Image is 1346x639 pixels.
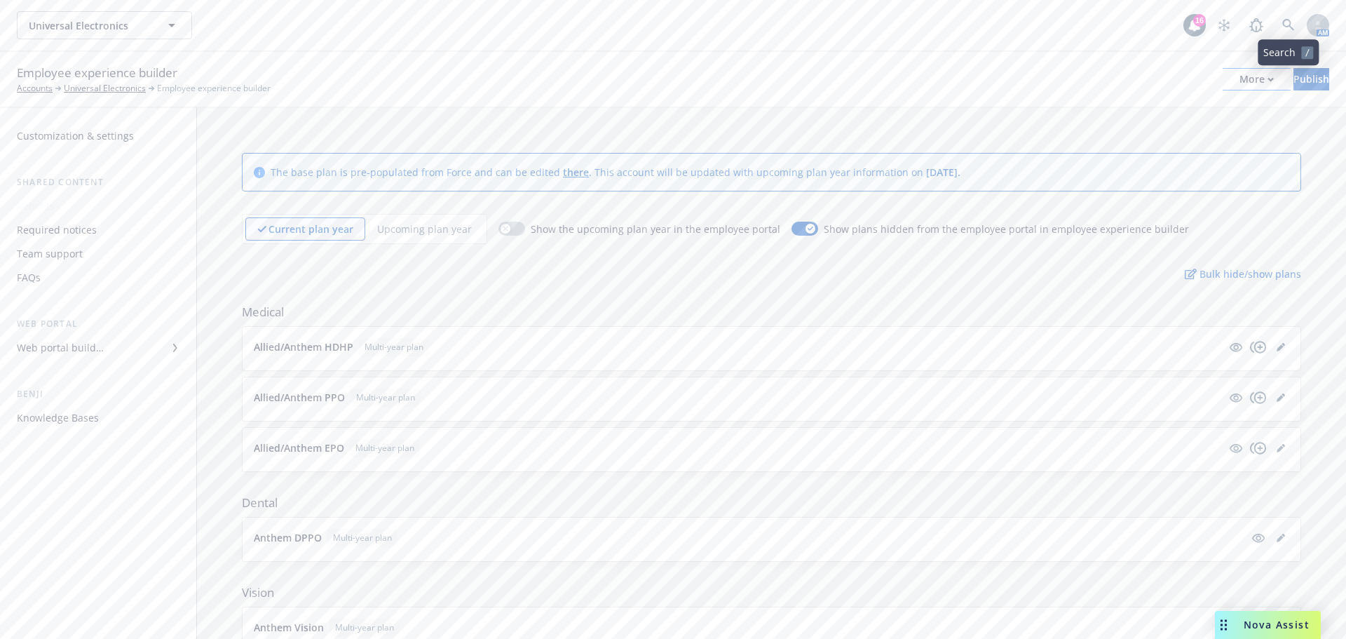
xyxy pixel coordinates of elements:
button: Allied/Anthem PPOMulti-year plan [254,389,1222,407]
span: Show the upcoming plan year in the employee portal [531,222,780,236]
p: Anthem DPPO [254,532,322,544]
p: Upcoming plan year [377,222,472,236]
span: The base plan is pre-populated from Force and can be edited [271,166,563,179]
a: copyPlus [1250,339,1267,356]
span: Multi-year plan [355,442,414,455]
span: Show plans hidden from the employee portal in employee experience builder [824,222,1189,236]
div: Shared content [11,175,185,189]
a: editPencil [1272,440,1289,457]
button: Anthem DPPOMulti-year plan [254,529,1244,547]
div: Web portal [11,317,185,331]
span: Universal Electronics [29,18,150,33]
div: 16 [1193,14,1206,27]
a: there [563,166,589,179]
span: Employee experience builder [157,82,271,95]
span: [DATE] . [926,166,960,179]
p: Current plan year [268,222,353,236]
p: Bulk hide/show plans [1185,267,1301,281]
a: Benefits [11,195,185,217]
a: Customization & settings [11,125,185,147]
a: Search [1274,11,1303,39]
button: Publish [1293,68,1329,90]
span: Vision [242,584,1301,601]
div: Publish [1293,69,1329,90]
span: Multi-year plan [365,341,423,354]
div: Required notices [17,219,97,241]
a: Report a Bug [1242,11,1270,39]
div: Drag to move [1215,611,1232,639]
p: Allied/Anthem PPO [254,392,345,403]
button: Allied/Anthem HDHPMulti-year plan [254,338,1222,356]
div: Benefits [17,195,55,217]
div: Web portal builder [17,337,104,359]
div: Benji [11,387,185,401]
a: Stop snowing [1210,11,1238,39]
a: editPencil [1272,339,1289,356]
a: visible [1228,389,1244,406]
a: visible [1250,530,1267,546]
a: copyPlus [1250,440,1267,457]
span: Nova Assist [1244,619,1310,631]
span: Multi-year plan [335,621,394,634]
div: Team support [17,243,83,265]
p: Allied/Anthem HDHP [254,342,353,353]
button: More [1223,68,1291,90]
a: copyPlus [1250,389,1267,406]
a: Accounts [17,82,53,95]
a: Required notices [11,219,185,241]
a: editPencil [1272,530,1289,546]
span: Multi-year plan [333,532,392,544]
p: Anthem Vision [254,622,324,633]
div: Customization & settings [17,125,134,147]
a: visible [1228,339,1244,356]
a: Universal Electronics [64,82,146,95]
a: FAQs [11,267,185,289]
button: Allied/Anthem EPOMulti-year plan [254,439,1222,457]
a: Web portal builder [11,337,185,359]
a: editPencil [1272,389,1289,406]
span: Multi-year plan [356,391,415,404]
span: Dental [242,495,1301,511]
span: . This account will be updated with upcoming plan year information on [589,166,926,179]
div: More [1239,69,1274,90]
button: Anthem VisionMulti-year plan [254,619,1244,637]
div: Knowledge Bases [17,407,99,429]
span: Employee experience builder [17,64,177,82]
button: Nova Assist [1215,611,1321,639]
button: Universal Electronics [17,11,192,39]
a: Team support [11,243,185,265]
div: FAQs [17,267,41,289]
a: Knowledge Bases [11,407,185,429]
span: Medical [242,304,1301,321]
p: Allied/Anthem EPO [254,443,344,454]
a: visible [1228,440,1244,457]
